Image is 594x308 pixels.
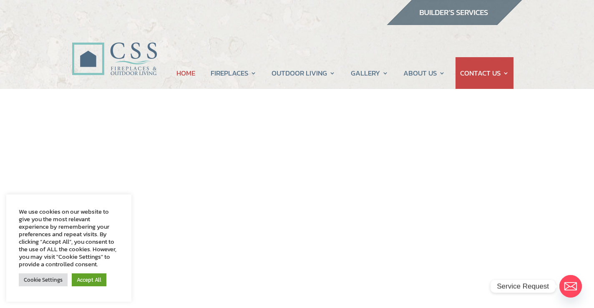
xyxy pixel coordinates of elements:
[386,17,522,28] a: builder services construction supply
[272,57,335,89] a: OUTDOOR LIVING
[559,275,582,298] a: Email
[19,208,119,268] div: We use cookies on our website to give you the most relevant experience by remembering your prefer...
[72,19,157,80] img: CSS Fireplaces & Outdoor Living (Formerly Construction Solutions & Supply)- Jacksonville Ormond B...
[460,57,509,89] a: CONTACT US
[351,57,388,89] a: GALLERY
[211,57,257,89] a: FIREPLACES
[403,57,445,89] a: ABOUT US
[176,57,195,89] a: HOME
[72,273,106,286] a: Accept All
[19,273,68,286] a: Cookie Settings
